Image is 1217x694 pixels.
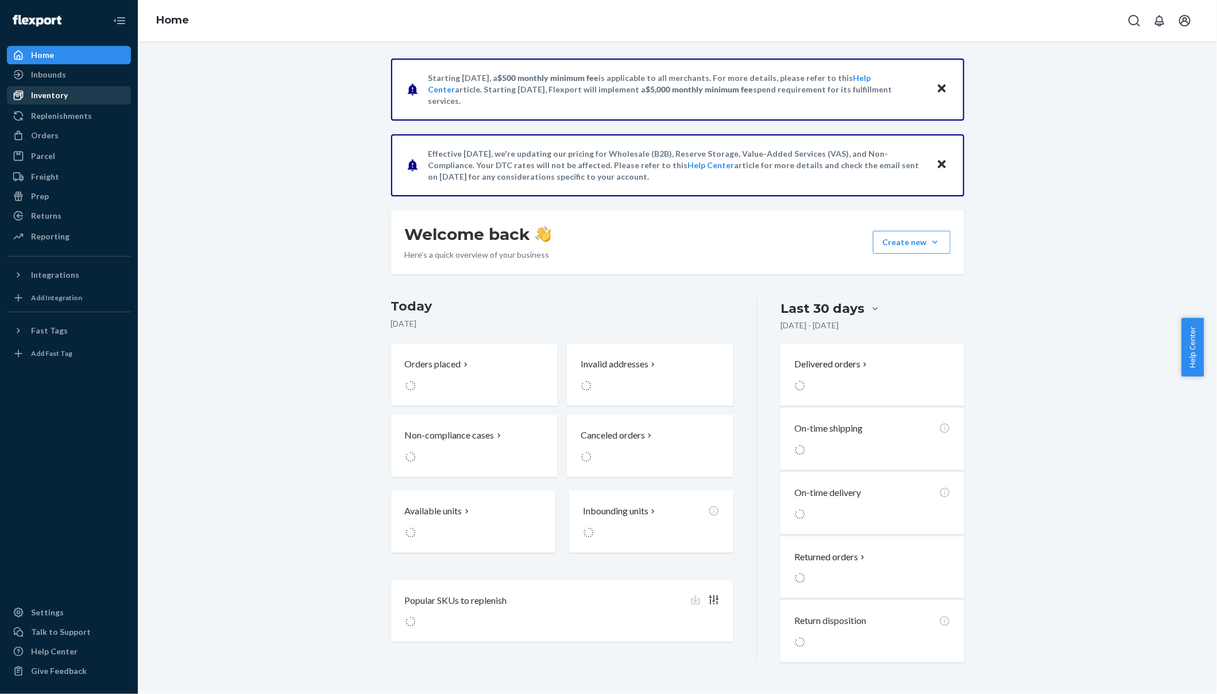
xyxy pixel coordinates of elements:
div: Freight [31,171,59,183]
a: Replenishments [7,107,131,125]
h1: Welcome back [405,224,551,245]
p: Orders placed [405,358,461,371]
p: [DATE] - [DATE] [781,320,839,331]
a: Prep [7,187,131,206]
div: Add Fast Tag [31,348,72,358]
div: Settings [31,607,64,618]
div: Inbounds [31,69,66,80]
div: Parcel [31,150,55,162]
p: Popular SKUs to replenish [405,594,507,607]
a: Help Center [688,160,735,170]
a: Talk to Support [7,623,131,641]
button: Close [934,157,949,173]
div: Prep [31,191,49,202]
a: Help Center [7,642,131,661]
button: Close [934,81,949,98]
button: Non-compliance cases [391,415,558,477]
button: Open Search Box [1123,9,1146,32]
button: Orders placed [391,344,558,406]
a: Add Integration [7,289,131,307]
ol: breadcrumbs [147,4,198,37]
div: Replenishments [31,110,92,122]
span: $500 monthly minimum fee [498,73,599,83]
button: Give Feedback [7,662,131,680]
button: Invalid addresses [567,344,733,406]
a: Freight [7,168,131,186]
div: Last 30 days [781,300,864,317]
a: Settings [7,603,131,622]
p: Canceled orders [581,429,645,442]
button: Open account menu [1173,9,1196,32]
button: Canceled orders [567,415,733,477]
div: Talk to Support [31,626,91,638]
div: Inventory [31,90,68,101]
button: Help Center [1181,318,1204,377]
p: [DATE] [391,318,734,329]
button: Create new [873,231,951,254]
div: Reporting [31,231,69,242]
button: Integrations [7,266,131,284]
div: Integrations [31,269,79,281]
div: Give Feedback [31,665,87,677]
div: Help Center [31,646,78,657]
a: Home [156,14,189,26]
p: Non-compliance cases [405,429,494,442]
div: Home [31,49,54,61]
a: Returns [7,207,131,225]
a: Inventory [7,86,131,104]
p: Available units [405,505,462,518]
a: Orders [7,126,131,145]
p: On-time shipping [794,422,863,435]
a: Parcel [7,147,131,165]
p: Return disposition [794,614,866,627]
p: Invalid addresses [581,358,648,371]
button: Open notifications [1148,9,1171,32]
button: Delivered orders [794,358,870,371]
button: Returned orders [794,550,867,564]
div: Orders [31,130,59,141]
a: Inbounds [7,65,131,84]
a: Home [7,46,131,64]
a: Reporting [7,227,131,246]
div: Returns [31,210,61,222]
p: Effective [DATE], we're updating our pricing for Wholesale (B2B), Reserve Storage, Value-Added Se... [428,148,925,183]
h3: Today [391,297,734,316]
div: Fast Tags [31,325,68,336]
p: Here’s a quick overview of your business [405,249,551,261]
button: Available units [391,491,555,553]
button: Fast Tags [7,321,131,340]
span: $5,000 monthly minimum fee [646,84,754,94]
div: Add Integration [31,293,82,303]
p: Starting [DATE], a is applicable to all merchants. For more details, please refer to this article... [428,72,925,107]
p: On-time delivery [794,486,861,499]
p: Inbounding units [583,505,648,518]
button: Inbounding units [569,491,733,553]
img: Flexport logo [13,15,61,26]
a: Add Fast Tag [7,344,131,363]
button: Close Navigation [108,9,131,32]
img: hand-wave emoji [535,226,551,242]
